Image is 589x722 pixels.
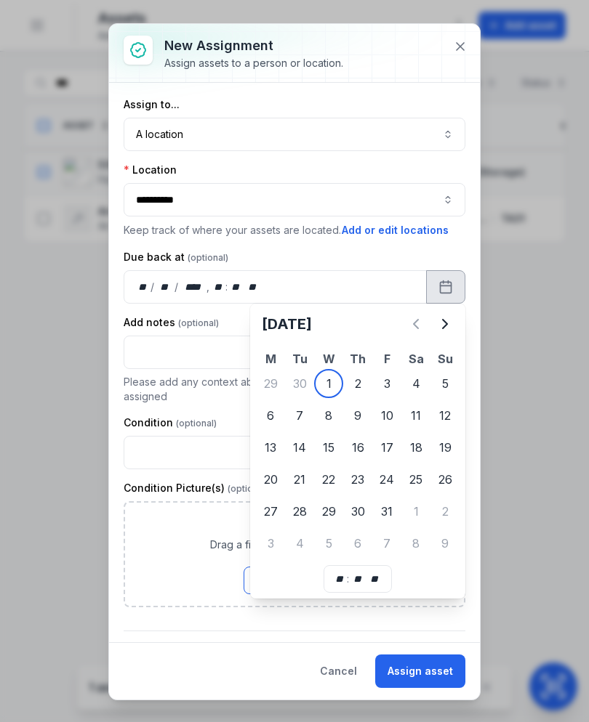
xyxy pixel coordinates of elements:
[401,433,430,462] div: 18
[314,529,343,558] div: Wednesday 5 November 2025
[314,497,343,526] div: Wednesday 29 October 2025
[343,433,372,462] div: Thursday 16 October 2025
[225,280,229,294] div: :
[136,280,151,294] div: day,
[372,529,401,558] div: Friday 7 November 2025
[343,401,372,430] div: Thursday 9 October 2025
[256,309,460,559] div: October 2025
[372,433,401,462] div: Friday 17 October 2025
[372,497,401,526] div: 31
[256,497,285,526] div: Monday 27 October 2025
[343,497,372,526] div: Thursday 30 October 2025
[314,465,343,494] div: Wednesday 22 October 2025
[262,314,401,334] h2: [DATE]
[430,465,460,494] div: Sunday 26 October 2025
[333,572,348,586] div: hour,
[285,529,314,558] div: 4
[256,401,285,430] div: 6
[124,250,228,264] label: Due back at
[256,433,285,462] div: Monday 13 October 2025
[164,56,343,70] div: Assign assets to a person or location.
[308,654,369,688] button: Cancel
[430,350,460,368] th: Su
[124,97,180,112] label: Assign to...
[372,401,401,430] div: Friday 10 October 2025
[256,401,285,430] div: Monday 6 October 2025
[401,401,430,430] div: Saturday 11 October 2025
[314,465,343,494] div: 22
[124,375,465,404] p: Please add any context about the job / purpose of the assets being assigned
[124,222,465,238] p: Keep track of where your assets are located.
[285,497,314,526] div: 28
[343,497,372,526] div: 30
[341,222,449,238] button: Add or edit locations
[314,529,343,558] div: 5
[401,497,430,526] div: Saturday 1 November 2025
[285,465,314,494] div: Tuesday 21 October 2025
[426,270,465,304] button: Calendar
[372,497,401,526] div: Friday 31 October 2025
[430,309,460,338] button: Next
[314,433,343,462] div: 15
[343,529,372,558] div: Thursday 6 November 2025
[343,350,372,368] th: Th
[314,497,343,526] div: 29
[175,280,180,294] div: /
[401,433,430,462] div: Saturday 18 October 2025
[180,280,207,294] div: year,
[256,369,285,398] div: Monday 29 September 2025
[401,401,430,430] div: 11
[372,465,401,494] div: 24
[430,497,460,526] div: 2
[372,350,401,368] th: F
[314,433,343,462] div: Wednesday 15 October 2025
[256,433,285,462] div: 13
[256,465,285,494] div: Monday 20 October 2025
[343,529,372,558] div: 6
[430,369,460,398] div: 5
[343,465,372,494] div: 23
[285,369,314,398] div: 30
[314,369,343,398] div: 1
[401,309,430,338] button: Previous
[401,497,430,526] div: 1
[285,497,314,526] div: Tuesday 28 October 2025
[285,401,314,430] div: 7
[244,567,345,594] button: Browse Files
[245,280,261,294] div: am/pm,
[285,401,314,430] div: Tuesday 7 October 2025
[256,350,460,559] table: October 2025
[401,529,430,558] div: 8
[372,401,401,430] div: 10
[314,369,343,398] div: Today, Wednesday 1 October 2025, First available date
[124,163,177,177] label: Location
[124,315,219,330] label: Add notes
[401,465,430,494] div: Saturday 25 October 2025
[372,369,401,398] div: 3
[285,465,314,494] div: 21
[430,369,460,398] div: Sunday 5 October 2025
[229,280,244,294] div: minute,
[256,529,285,558] div: 3
[401,369,430,398] div: 4
[343,369,372,398] div: 2
[207,280,211,294] div: ,
[430,401,460,430] div: Sunday 12 October 2025
[372,433,401,462] div: 17
[401,350,430,368] th: Sa
[256,465,285,494] div: 20
[285,350,314,368] th: Tu
[314,401,343,430] div: 8
[366,572,382,586] div: am/pm,
[401,369,430,398] div: Saturday 4 October 2025
[343,401,372,430] div: 9
[401,529,430,558] div: Saturday 8 November 2025
[372,465,401,494] div: Friday 24 October 2025
[285,433,314,462] div: Tuesday 14 October 2025
[210,538,380,552] span: Drag a file here, or click to browse.
[372,369,401,398] div: Friday 3 October 2025
[401,465,430,494] div: 25
[430,433,460,462] div: Sunday 19 October 2025
[343,465,372,494] div: Thursday 23 October 2025
[430,401,460,430] div: 12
